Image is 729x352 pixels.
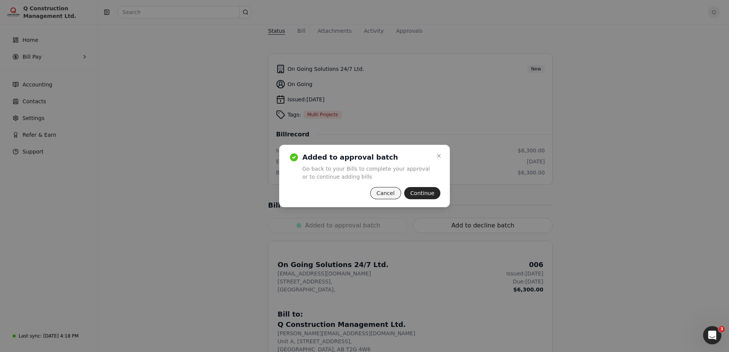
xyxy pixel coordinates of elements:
[302,165,431,181] p: Go back to your Bills to complete your approval or to continue adding bills
[719,326,725,332] span: 3
[703,326,721,344] iframe: Intercom live chat
[370,187,401,199] button: Cancel
[404,187,440,199] button: Continue
[302,153,431,162] h2: Added to approval batch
